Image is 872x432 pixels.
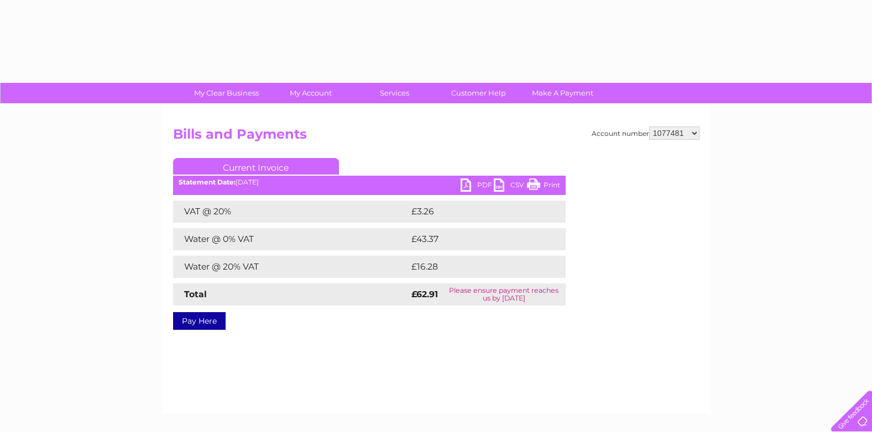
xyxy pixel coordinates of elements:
td: £43.37 [409,228,543,250]
td: £3.26 [409,201,540,223]
strong: £62.91 [411,289,438,299]
a: Current Invoice [173,158,339,175]
td: £16.28 [409,256,542,278]
a: Customer Help [433,83,524,103]
b: Statement Date: [179,178,236,186]
td: VAT @ 20% [173,201,409,223]
td: Please ensure payment reaches us by [DATE] [442,283,565,305]
a: Pay Here [173,312,226,330]
div: Account number [592,127,699,140]
strong: Total [184,289,207,299]
a: My Clear Business [181,83,272,103]
a: CSV [494,178,527,194]
a: My Account [265,83,356,103]
td: Water @ 20% VAT [173,256,409,278]
a: PDF [461,178,494,194]
div: [DATE] [173,178,566,186]
a: Print [527,178,560,194]
a: Services [349,83,440,103]
td: Water @ 0% VAT [173,228,409,250]
h2: Bills and Payments [173,127,699,147]
a: Make A Payment [517,83,608,103]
